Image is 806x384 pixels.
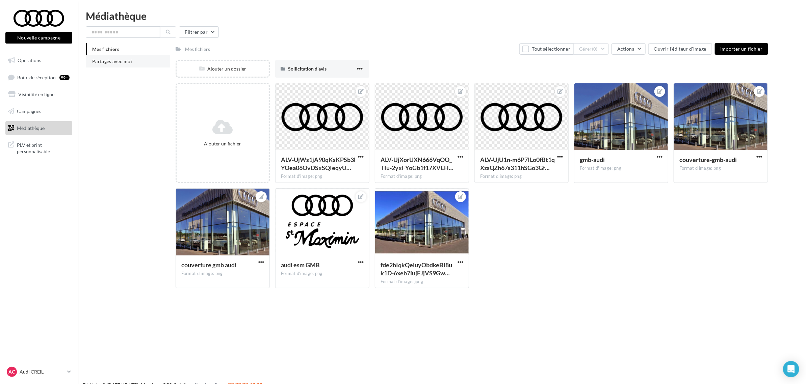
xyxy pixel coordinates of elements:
[5,32,72,44] button: Nouvelle campagne
[18,91,54,97] span: Visibilité en ligne
[4,87,74,102] a: Visibilité en ligne
[185,46,210,53] div: Mes fichiers
[612,43,645,55] button: Actions
[92,58,132,64] span: Partagés avec moi
[648,43,712,55] button: Ouvrir l'éditeur d'image
[381,173,463,180] div: Format d'image: png
[181,271,264,277] div: Format d'image: png
[715,43,768,55] button: Importer un fichier
[92,46,119,52] span: Mes fichiers
[281,271,364,277] div: Format d'image: png
[17,140,70,155] span: PLV et print personnalisable
[679,165,762,171] div: Format d'image: png
[4,104,74,118] a: Campagnes
[592,46,598,52] span: (0)
[4,138,74,158] a: PLV et print personnalisable
[18,57,41,63] span: Opérations
[181,261,237,269] span: couverture gmb audi
[4,121,74,135] a: Médiathèque
[480,173,563,180] div: Format d'image: png
[580,156,605,163] span: gmb-audi
[679,156,737,163] span: couverture-gmb-audi
[720,46,763,52] span: Importer un fichier
[4,70,74,85] a: Boîte de réception99+
[381,261,452,277] span: fde2hIqkQeluyObdkeBI8uk1D-6xeb7iujEJjVS9GwQRMJ4U28tBsjQ6Vm75zaNcYUiA7ljwlu5JGEsOKg=s0
[59,75,70,80] div: 99+
[381,156,453,171] span: ALV-UjXorUXN666VqOO_TIu-2yxFYoGb1f17XVEHY2vPvqFLOJhSyYI-Rw
[281,261,320,269] span: audi esm GMB
[177,65,269,72] div: Ajouter un dossier
[617,46,634,52] span: Actions
[17,108,41,114] span: Campagnes
[179,140,266,147] div: Ajouter un fichier
[281,173,364,180] div: Format d'image: png
[519,43,573,55] button: Tout sélectionner
[580,165,662,171] div: Format d'image: png
[381,279,463,285] div: Format d'image: jpeg
[17,74,56,80] span: Boîte de réception
[179,26,219,38] button: Filtrer par
[20,368,64,375] p: Audi CREIL
[86,11,798,21] div: Médiathèque
[5,365,72,378] a: AC Audi CREIL
[17,125,45,131] span: Médiathèque
[9,368,15,375] span: AC
[573,43,609,55] button: Gérer(0)
[480,156,555,171] span: ALV-UjU1n-m6P7ILo0fBt1qXzsQZh67s311hSGo3GfXFJTBQkA5CeEpmpQ
[783,361,799,377] div: Open Intercom Messenger
[281,156,356,171] span: ALV-UjWs1jA90qKsKPSb3lYOea06OvDSxSQIeqyUG4BwlFMKidOEVPtH2A
[4,53,74,67] a: Opérations
[288,66,327,72] span: Sollicitation d'avis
